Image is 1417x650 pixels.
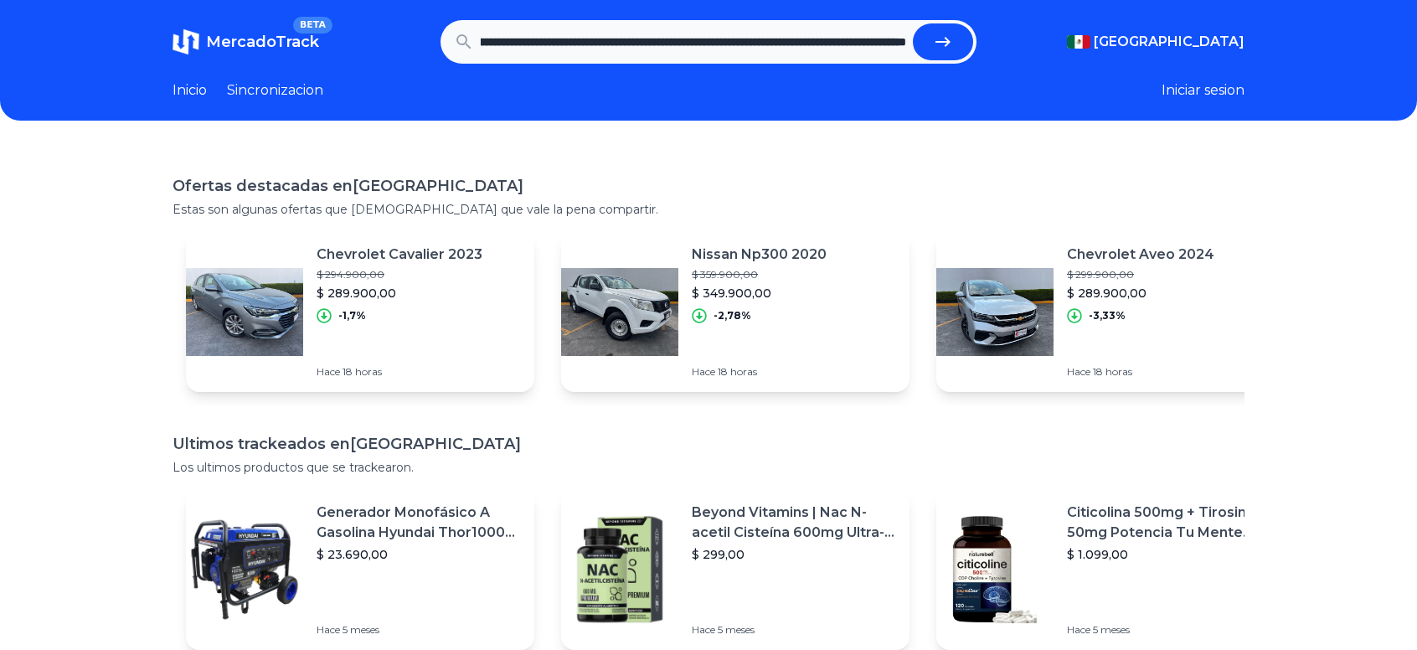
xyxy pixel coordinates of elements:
[1067,245,1214,265] p: Chevrolet Aveo 2024
[1067,35,1090,49] img: Mexico
[173,432,1244,456] h1: Ultimos trackeados en [GEOGRAPHIC_DATA]
[317,268,482,281] p: $ 294.900,00
[317,503,521,543] p: Generador Monofásico A Gasolina Hyundai Thor10000 P 11.5 Kw
[173,201,1244,218] p: Estas son algunas ofertas que [DEMOGRAPHIC_DATA] que vale la pena compartir.
[692,285,827,302] p: $ 349.900,00
[1067,32,1244,52] button: [GEOGRAPHIC_DATA]
[1067,268,1214,281] p: $ 299.900,00
[692,365,827,379] p: Hace 18 horas
[186,489,534,650] a: Featured imageGenerador Monofásico A Gasolina Hyundai Thor10000 P 11.5 Kw$ 23.690,00Hace 5 meses
[317,546,521,563] p: $ 23.690,00
[173,459,1244,476] p: Los ultimos productos que se trackearon.
[936,489,1285,650] a: Featured imageCiticolina 500mg + Tirosina 50mg Potencia Tu Mente (120caps) Sabor Sin Sabor$ 1.099...
[692,546,896,563] p: $ 299,00
[1067,546,1271,563] p: $ 1.099,00
[317,245,482,265] p: Chevrolet Cavalier 2023
[561,231,909,392] a: Featured imageNissan Np300 2020$ 359.900,00$ 349.900,00-2,78%Hace 18 horas
[561,489,909,650] a: Featured imageBeyond Vitamins | Nac N-acetil Cisteína 600mg Ultra-premium Con Inulina De Agave (p...
[714,309,751,322] p: -2,78%
[293,17,332,34] span: BETA
[692,623,896,637] p: Hace 5 meses
[936,511,1054,628] img: Featured image
[692,245,827,265] p: Nissan Np300 2020
[1094,32,1244,52] span: [GEOGRAPHIC_DATA]
[561,253,678,370] img: Featured image
[1089,309,1126,322] p: -3,33%
[936,253,1054,370] img: Featured image
[561,511,678,628] img: Featured image
[338,309,366,322] p: -1,7%
[173,174,1244,198] h1: Ofertas destacadas en [GEOGRAPHIC_DATA]
[173,28,199,55] img: MercadoTrack
[186,253,303,370] img: Featured image
[1067,285,1214,302] p: $ 289.900,00
[186,511,303,628] img: Featured image
[1067,503,1271,543] p: Citicolina 500mg + Tirosina 50mg Potencia Tu Mente (120caps) Sabor Sin Sabor
[1067,365,1214,379] p: Hace 18 horas
[173,80,207,101] a: Inicio
[206,33,319,51] span: MercadoTrack
[173,28,319,55] a: MercadoTrackBETA
[227,80,323,101] a: Sincronizacion
[692,503,896,543] p: Beyond Vitamins | Nac N-acetil Cisteína 600mg Ultra-premium Con Inulina De Agave (prebiótico Natu...
[186,231,534,392] a: Featured imageChevrolet Cavalier 2023$ 294.900,00$ 289.900,00-1,7%Hace 18 horas
[317,285,482,302] p: $ 289.900,00
[936,231,1285,392] a: Featured imageChevrolet Aveo 2024$ 299.900,00$ 289.900,00-3,33%Hace 18 horas
[317,365,482,379] p: Hace 18 horas
[317,623,521,637] p: Hace 5 meses
[692,268,827,281] p: $ 359.900,00
[1067,623,1271,637] p: Hace 5 meses
[1162,80,1244,101] button: Iniciar sesion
